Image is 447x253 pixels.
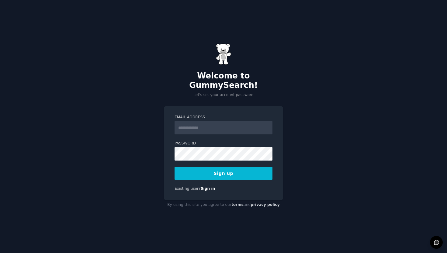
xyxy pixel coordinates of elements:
[164,200,283,210] div: By using this site you agree to our and
[175,186,201,191] span: Existing user?
[175,115,272,120] label: Email Address
[175,141,272,146] label: Password
[175,167,272,180] button: Sign up
[231,203,244,207] a: terms
[164,71,283,90] h2: Welcome to GummySearch!
[251,203,280,207] a: privacy policy
[201,186,215,191] a: Sign in
[164,92,283,98] p: Let's set your account password
[216,43,231,65] img: Gummy Bear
